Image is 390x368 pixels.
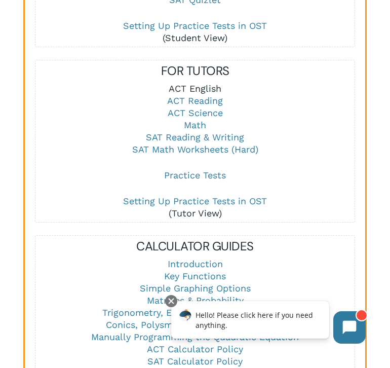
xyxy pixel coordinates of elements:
a: Practice Tests [164,170,226,180]
a: Setting Up Practice Tests in OST [123,20,267,31]
a: Introduction [168,259,223,269]
a: Key Functions [164,271,226,281]
a: ACT Calculator Policy [147,344,243,354]
a: ACT Science [168,107,223,118]
a: ACT Reading [167,95,223,106]
a: SAT Reading & Writing [146,132,244,142]
a: SAT Math Worksheets (Hard) [132,144,258,155]
a: Math [184,120,206,130]
a: Matrices & Probability [147,295,244,306]
iframe: Chatbot [161,293,376,354]
a: SAT Calculator Policy [147,356,243,366]
h5: FOR TUTORS [35,63,354,79]
a: Conics, Polysmlt, and Other Useful Apps [106,319,285,330]
a: Simple Graphing Options [140,283,251,293]
p: (Student View) [35,20,354,44]
a: Setting Up Practice Tests in OST [123,196,267,206]
a: Trigonometry, Exponents, and Logarithms [102,307,288,318]
h5: CALCULATOR GUIDES [35,238,354,254]
a: Manually Programming the Quadratic Equation [91,332,299,342]
p: (Tutor View) [35,195,354,219]
a: ACT English [169,83,221,94]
